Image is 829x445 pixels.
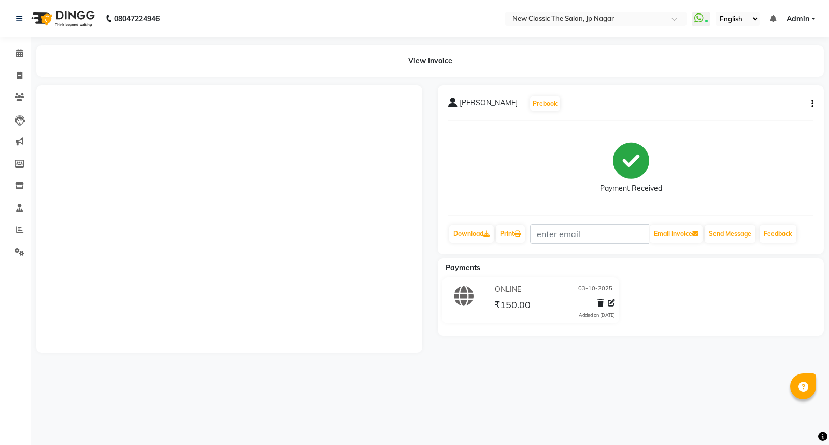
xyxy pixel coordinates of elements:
[496,225,525,243] a: Print
[446,263,480,272] span: Payments
[578,284,612,295] span: 03-10-2025
[449,225,494,243] a: Download
[36,45,824,77] div: View Invoice
[460,98,518,112] span: [PERSON_NAME]
[530,96,560,111] button: Prebook
[495,284,521,295] span: ONLINE
[787,13,809,24] span: Admin
[600,183,662,194] div: Payment Received
[650,225,703,243] button: Email Invoice
[785,404,819,435] iframe: chat widget
[26,4,97,33] img: logo
[530,224,649,244] input: enter email
[760,225,796,243] a: Feedback
[579,312,615,319] div: Added on [DATE]
[705,225,755,243] button: Send Message
[494,299,531,313] span: ₹150.00
[114,4,160,33] b: 08047224946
